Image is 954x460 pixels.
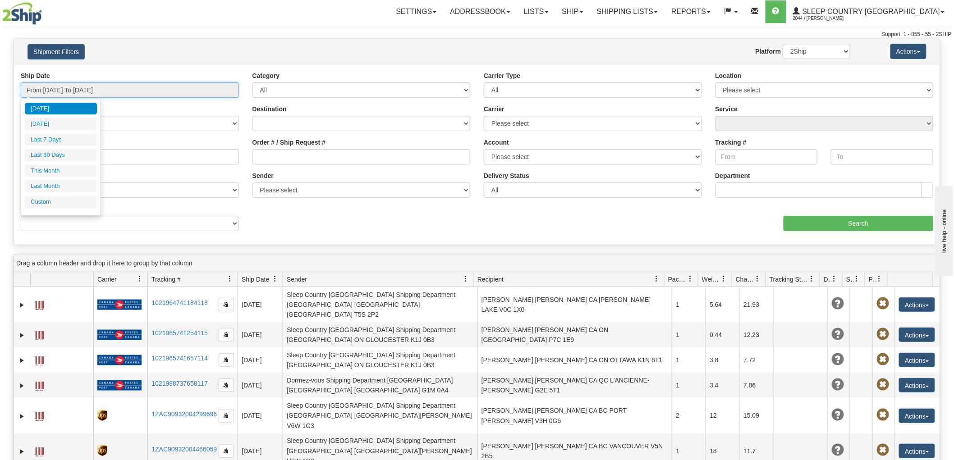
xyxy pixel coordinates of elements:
td: [PERSON_NAME] [PERSON_NAME] CA [PERSON_NAME] LAKE V0C 1X0 [477,287,672,322]
label: Category [252,71,280,80]
a: Charge filter column settings [750,271,766,287]
td: [PERSON_NAME] [PERSON_NAME] CA QC L'ANCIENNE-[PERSON_NAME] G2E 5T1 [477,373,672,398]
img: logo2044.jpg [2,2,42,25]
li: [DATE] [25,103,97,115]
button: Copy to clipboard [219,378,234,392]
button: Copy to clipboard [219,409,234,423]
li: Last 30 Days [25,149,97,161]
a: Expand [18,356,27,365]
td: 1 [672,287,706,322]
td: [DATE] [238,373,283,398]
div: live help - online [7,8,83,14]
span: Packages [668,275,687,284]
label: Carrier Type [484,71,520,80]
a: Expand [18,331,27,340]
td: 3.8 [706,347,739,373]
span: Carrier [97,275,117,284]
button: Actions [890,44,926,59]
button: Copy to clipboard [219,444,234,458]
span: Delivery Status [824,275,831,284]
a: Carrier filter column settings [132,271,147,287]
span: Shipment Issues [846,275,854,284]
a: Ship [555,0,590,23]
li: Custom [25,196,97,208]
a: Reports [665,0,717,23]
span: Tracking Status [770,275,809,284]
td: 12 [706,398,739,433]
span: Pickup Not Assigned [876,297,889,310]
td: 1 [672,373,706,398]
a: Pickup Status filter column settings [872,271,887,287]
label: Delivery Status [484,171,529,180]
a: Expand [18,412,27,421]
a: Recipient filter column settings [649,271,664,287]
label: Tracking # [715,138,747,147]
td: [DATE] [238,347,283,373]
a: Label [35,352,44,367]
a: Expand [18,381,27,390]
button: Copy to clipboard [219,353,234,367]
a: Addressbook [443,0,517,23]
span: Ship Date [242,275,269,284]
a: Delivery Status filter column settings [827,271,842,287]
a: Tracking Status filter column settings [804,271,820,287]
a: Settings [389,0,443,23]
img: 20 - Canada Post [97,355,142,366]
a: Ship Date filter column settings [267,271,283,287]
a: Label [35,443,44,458]
label: Order # / Ship Request # [252,138,326,147]
li: [DATE] [25,118,97,130]
button: Actions [899,353,935,367]
span: Sleep Country [GEOGRAPHIC_DATA] [800,8,940,15]
td: [DATE] [238,398,283,433]
a: Expand [18,447,27,456]
label: Department [715,171,751,180]
div: Support: 1 - 855 - 55 - 2SHIP [2,31,952,38]
span: Pickup Not Assigned [876,353,889,366]
td: Sleep Country [GEOGRAPHIC_DATA] Shipping Department [GEOGRAPHIC_DATA] [GEOGRAPHIC_DATA][PERSON_NA... [283,398,477,433]
td: 21.93 [739,287,773,322]
input: Search [784,216,933,231]
li: This Month [25,165,97,177]
td: 3.4 [706,373,739,398]
label: Service [715,105,738,114]
label: Sender [252,171,274,180]
span: Unknown [831,353,844,366]
span: Pickup Not Assigned [876,328,889,341]
a: Weight filter column settings [716,271,732,287]
a: Shipping lists [590,0,665,23]
span: Pickup Not Assigned [876,444,889,456]
span: Pickup Not Assigned [876,378,889,391]
span: Pickup Not Assigned [876,409,889,421]
label: Carrier [484,105,505,114]
button: Copy to clipboard [219,328,234,342]
label: Location [715,71,742,80]
td: 0.44 [706,322,739,347]
input: From [715,149,818,164]
button: Actions [899,297,935,312]
td: 12.23 [739,322,773,347]
td: Sleep Country [GEOGRAPHIC_DATA] Shipping Department [GEOGRAPHIC_DATA] ON GLOUCESTER K1J 0B3 [283,347,477,373]
td: 2 [672,398,706,433]
button: Shipment Filters [28,44,85,59]
button: Actions [899,328,935,342]
label: Destination [252,105,287,114]
img: 20 - Canada Post [97,329,142,341]
div: grid grouping header [14,255,940,272]
td: 1 [672,347,706,373]
li: Last Month [25,180,97,192]
td: [DATE] [238,287,283,322]
a: 1021988737658117 [151,380,208,387]
a: Sender filter column settings [458,271,473,287]
label: Platform [756,47,781,56]
span: Unknown [831,297,844,310]
a: Tracking # filter column settings [222,271,238,287]
span: Unknown [831,378,844,391]
td: 1 [672,322,706,347]
button: Copy to clipboard [219,298,234,311]
span: Charge [736,275,755,284]
button: Actions [899,444,935,458]
td: [PERSON_NAME] [PERSON_NAME] CA ON [GEOGRAPHIC_DATA] P7C 1E9 [477,322,672,347]
label: Account [484,138,509,147]
td: Dormez-vous Shipping Department [GEOGRAPHIC_DATA] [GEOGRAPHIC_DATA] [GEOGRAPHIC_DATA] G1M 0A4 [283,373,477,398]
